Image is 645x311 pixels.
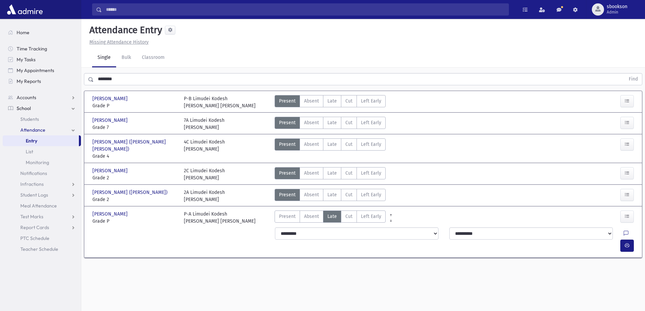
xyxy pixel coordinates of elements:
div: P-B Limudei Kodesh [PERSON_NAME] [PERSON_NAME] [184,95,256,109]
span: [PERSON_NAME] [92,95,129,102]
span: Cut [345,119,352,126]
a: Classroom [136,48,170,67]
a: Home [3,27,81,38]
img: AdmirePro [5,3,44,16]
span: Late [327,213,337,220]
a: Report Cards [3,222,81,233]
span: Grade 7 [92,124,177,131]
span: [PERSON_NAME] [92,117,129,124]
span: [PERSON_NAME] ([PERSON_NAME] [PERSON_NAME]) [92,138,177,153]
span: Late [327,141,337,148]
span: Entry [26,138,37,144]
u: Missing Attendance History [89,39,149,45]
a: Notifications [3,168,81,179]
span: Present [279,141,296,148]
a: My Reports [3,76,81,87]
span: Monitoring [26,159,49,165]
span: Present [279,191,296,198]
span: Cut [345,191,352,198]
span: Cut [345,170,352,177]
a: PTC Schedule [3,233,81,244]
span: Report Cards [20,224,49,230]
a: List [3,146,81,157]
span: Left Early [361,191,381,198]
span: Left Early [361,213,381,220]
span: Late [327,119,337,126]
span: Present [279,97,296,105]
div: AttTypes [275,138,386,160]
a: Meal Attendance [3,200,81,211]
a: My Appointments [3,65,81,76]
div: AttTypes [275,210,386,225]
span: Home [17,29,29,36]
a: My Tasks [3,54,81,65]
a: Single [92,48,116,67]
span: Left Early [361,119,381,126]
span: My Reports [17,78,41,84]
div: P-A Limudei Kodesh [PERSON_NAME] [PERSON_NAME] [184,210,256,225]
span: Absent [304,119,319,126]
a: Attendance [3,125,81,135]
span: Absent [304,213,319,220]
span: Absent [304,191,319,198]
span: Present [279,213,296,220]
span: School [17,105,31,111]
span: Late [327,97,337,105]
a: Students [3,114,81,125]
span: Grade 2 [92,174,177,181]
span: My Tasks [17,57,36,63]
div: AttTypes [275,117,386,131]
span: [PERSON_NAME] [92,210,129,218]
span: Infractions [20,181,44,187]
span: Time Tracking [17,46,47,52]
a: Entry [3,135,79,146]
div: 2C Limudei Kodesh [PERSON_NAME] [184,167,225,181]
span: Present [279,119,296,126]
span: Cut [345,141,352,148]
span: Attendance [20,127,45,133]
div: 4C Limudei Kodesh [PERSON_NAME] [184,138,225,160]
a: Test Marks [3,211,81,222]
span: Absent [304,141,319,148]
span: [PERSON_NAME] ([PERSON_NAME]) [92,189,169,196]
span: PTC Schedule [20,235,49,241]
a: Time Tracking [3,43,81,54]
a: School [3,103,81,114]
span: Late [327,191,337,198]
span: Students [20,116,39,122]
span: Student Logs [20,192,48,198]
span: Late [327,170,337,177]
div: AttTypes [275,189,386,203]
a: Missing Attendance History [87,39,149,45]
span: Cut [345,213,352,220]
span: Present [279,170,296,177]
span: Meal Attendance [20,203,57,209]
span: Test Marks [20,214,43,220]
span: Cut [345,97,352,105]
a: Teacher Schedule [3,244,81,254]
span: Notifications [20,170,47,176]
a: Student Logs [3,190,81,200]
div: AttTypes [275,167,386,181]
button: Find [625,73,642,85]
span: Absent [304,170,319,177]
span: Accounts [17,94,36,101]
span: Left Early [361,97,381,105]
a: Bulk [116,48,136,67]
a: Monitoring [3,157,81,168]
div: 7A Limudei Kodesh [PERSON_NAME] [184,117,224,131]
input: Search [102,3,509,16]
span: My Appointments [17,67,54,73]
div: AttTypes [275,95,386,109]
span: Grade 4 [92,153,177,160]
a: Accounts [3,92,81,103]
span: Left Early [361,170,381,177]
span: Absent [304,97,319,105]
h5: Attendance Entry [87,24,162,36]
span: Grade P [92,102,177,109]
span: sbookson [607,4,627,9]
span: Admin [607,9,627,15]
span: Grade 2 [92,196,177,203]
span: Left Early [361,141,381,148]
a: Infractions [3,179,81,190]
